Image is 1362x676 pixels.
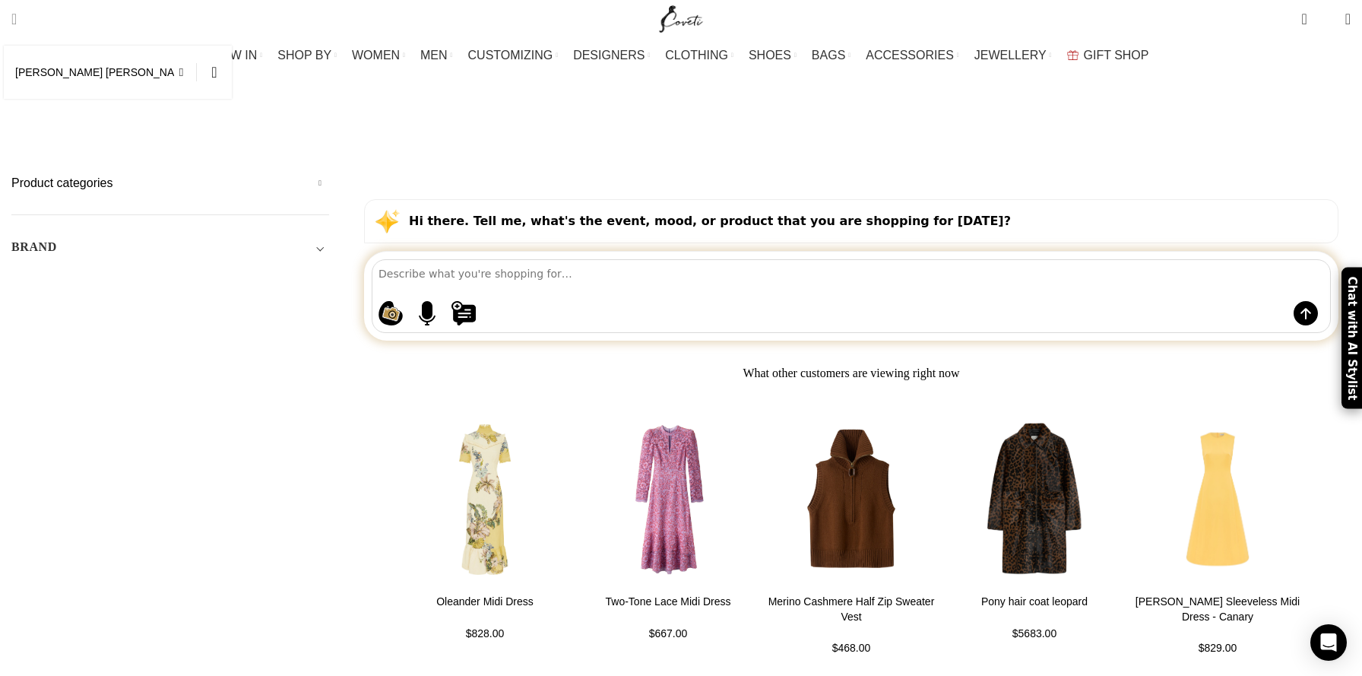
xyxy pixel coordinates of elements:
[1128,408,1307,591] img: Leo-Lin-Cleo-Sleeveless-Midi-Dress-Canary75746_nobg.png
[4,40,1358,71] div: Main navigation
[812,48,845,62] span: BAGS
[1199,642,1237,654] span: $829.00
[395,595,575,642] a: Oleander Midi Dress $828.00
[866,48,954,62] span: ACCESSORIES
[665,48,728,62] span: CLOTHING
[466,627,505,640] span: $828.00
[1012,627,1056,640] span: $5683.00
[573,48,645,62] span: DESIGNERS
[214,40,263,71] a: NEW IN
[1294,4,1314,34] a: 0
[1128,595,1307,624] h4: [PERSON_NAME] Sleeveless Midi Dress - Canary
[945,595,1124,610] h4: Pony hair coat leopard
[974,48,1047,62] span: JEWELLERY
[395,408,575,591] img: Alemais-Oleander-Midi-Dress.jpg
[945,408,1124,591] img: Toteme-Pony-hair-coat-leopard-551753_nobg.png
[812,40,850,71] a: BAGS
[762,408,941,591] img: Me-and-Em-Merino-Cashmere-Half-Zip-Sweater-Vest-scaled74457_nobg.png
[945,595,1124,642] a: Pony hair coat leopard $5683.00
[749,40,797,71] a: SHOES
[866,40,959,71] a: ACCESSORIES
[11,175,329,192] h5: Product categories
[214,48,258,62] span: NEW IN
[649,627,688,640] span: $667.00
[4,4,24,34] a: Search
[578,595,758,610] h4: Two-Tone Lace Midi Dress
[1084,48,1149,62] span: GIFT SHOP
[665,40,733,71] a: CLOTHING
[1310,624,1347,661] div: Open Intercom Messenger
[395,595,575,610] h4: Oleander Midi Dress
[395,365,1307,382] h2: What other customers are viewing right now
[749,48,791,62] span: SHOES
[578,408,758,591] img: Me-and-Em-Two-Tone-Lace-Midi-Dress-scaled80216_nobg.png
[974,40,1052,71] a: JEWELLERY
[4,46,232,99] input: Search
[762,595,941,624] h4: Merino Cashmere Half Zip Sweater Vest
[277,40,337,71] a: SHOP BY
[277,48,331,62] span: SHOP BY
[420,48,448,62] span: MEN
[11,239,57,255] h5: BRAND
[468,48,553,62] span: CUSTOMIZING
[352,48,400,62] span: WOMEN
[573,40,650,71] a: DESIGNERS
[578,595,758,642] a: Two-Tone Lace Midi Dress $667.00
[1067,40,1149,71] a: GIFT SHOP
[762,595,941,657] a: Merino Cashmere Half Zip Sweater Vest $468.00
[832,642,871,654] span: $468.00
[656,11,707,24] a: Site logo
[1128,595,1307,657] a: [PERSON_NAME] Sleeveless Midi Dress - Canary $829.00
[1067,50,1079,60] img: GiftBag
[1303,8,1314,19] span: 0
[352,40,405,71] a: WOMEN
[468,40,559,71] a: CUSTOMIZING
[1319,4,1334,34] div: My Wishlist
[1322,15,1333,27] span: 0
[11,238,329,265] div: Toggle filter
[420,40,452,71] a: MEN
[274,89,1088,129] h1: Search results: “[PERSON_NAME] [PERSON_NAME]”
